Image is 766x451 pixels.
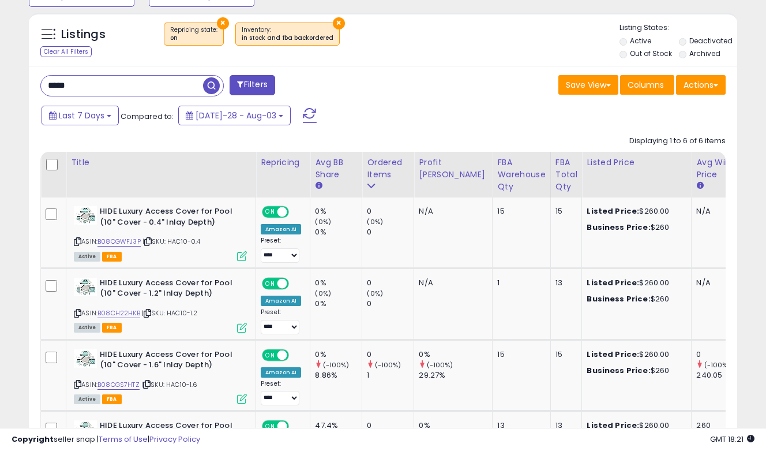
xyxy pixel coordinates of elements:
[367,156,409,181] div: Ordered Items
[619,23,737,33] p: Listing States:
[587,294,682,304] div: $260
[375,360,401,370] small: (-100%)
[315,206,362,217] div: 0%
[676,75,726,95] button: Actions
[97,237,141,247] a: B08CGWFJ3P
[315,289,331,298] small: (0%)
[333,17,345,29] button: ×
[367,299,414,309] div: 0
[497,156,545,193] div: FBA Warehouse Qty
[71,156,251,169] div: Title
[315,217,331,226] small: (0%)
[704,360,731,370] small: (-100%)
[242,34,333,42] div: in stock and fba backordered
[696,349,743,360] div: 0
[587,206,639,217] b: Listed Price:
[710,434,754,445] span: 2025-08-11 18:21 GMT
[315,156,357,181] div: Avg BB Share
[287,278,306,288] span: OFF
[40,46,92,57] div: Clear All Filters
[315,370,362,381] div: 8.86%
[196,110,276,121] span: [DATE]-28 - Aug-03
[587,222,650,233] b: Business Price:
[689,49,720,58] label: Archived
[74,206,247,260] div: ASIN:
[42,106,119,125] button: Last 7 Days
[142,308,198,318] span: | SKU: HAC10-1.2
[74,206,97,225] img: 415VwBtHhSL._SL40_.jpg
[74,349,247,403] div: ASIN:
[367,217,383,226] small: (0%)
[149,434,200,445] a: Privacy Policy
[74,252,100,262] span: All listings currently available for purchase on Amazon
[315,181,322,191] small: Avg BB Share.
[261,367,301,378] div: Amazon AI
[261,237,301,263] div: Preset:
[630,49,672,58] label: Out of Stock
[587,349,639,360] b: Listed Price:
[587,278,682,288] div: $260.00
[261,308,301,334] div: Preset:
[587,365,650,376] b: Business Price:
[142,237,201,246] span: | SKU: HAC10-0.4
[629,136,726,147] div: Displaying 1 to 6 of 6 items
[261,380,301,406] div: Preset:
[74,349,97,368] img: 415VwBtHhSL._SL40_.jpg
[558,75,618,95] button: Save View
[100,349,240,374] b: HIDE Luxury Access Cover for Pool (10" Cover - 1.6" Inlay Depth)
[170,25,217,43] span: Repricing state :
[102,394,122,404] span: FBA
[287,350,306,360] span: OFF
[74,394,100,404] span: All listings currently available for purchase on Amazon
[367,278,414,288] div: 0
[61,27,106,43] h5: Listings
[555,349,573,360] div: 15
[287,207,306,217] span: OFF
[263,207,277,217] span: ON
[696,156,738,181] div: Avg Win Price
[367,289,383,298] small: (0%)
[367,227,414,237] div: 0
[141,380,198,389] span: | SKU: HAC10-1.6
[121,111,174,122] span: Compared to:
[100,278,240,302] b: HIDE Luxury Access Cover for Pool (10" Cover - 1.2" Inlay Depth)
[74,323,100,333] span: All listings currently available for purchase on Amazon
[587,277,639,288] b: Listed Price:
[555,156,577,193] div: FBA Total Qty
[315,299,362,309] div: 0%
[263,278,277,288] span: ON
[628,79,664,91] span: Columns
[367,370,414,381] div: 1
[427,360,453,370] small: (-100%)
[587,366,682,376] div: $260
[497,349,541,360] div: 15
[587,349,682,360] div: $260.00
[97,380,140,390] a: B08CGS7HTZ
[261,296,301,306] div: Amazon AI
[12,434,54,445] strong: Copyright
[74,278,247,331] div: ASIN:
[419,349,492,360] div: 0%
[217,17,229,29] button: ×
[696,370,743,381] div: 240.05
[261,224,301,234] div: Amazon AI
[12,434,200,445] div: seller snap | |
[99,434,148,445] a: Terms of Use
[696,278,734,288] div: N/A
[102,252,122,262] span: FBA
[696,181,703,191] small: Avg Win Price.
[59,110,104,121] span: Last 7 Days
[261,156,305,169] div: Repricing
[587,222,682,233] div: $260
[367,349,414,360] div: 0
[497,278,541,288] div: 1
[555,206,573,217] div: 15
[630,36,651,46] label: Active
[620,75,674,95] button: Columns
[587,206,682,217] div: $260.00
[419,370,492,381] div: 29.27%
[97,308,140,318] a: B08CH22HKB
[497,206,541,217] div: 15
[242,25,333,43] span: Inventory :
[178,106,291,125] button: [DATE]-28 - Aug-03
